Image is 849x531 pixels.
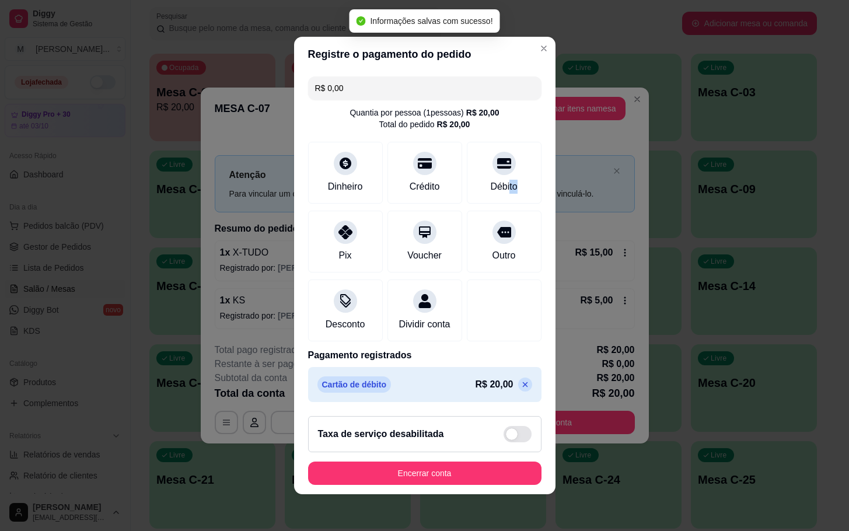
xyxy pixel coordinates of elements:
button: Close [534,39,553,58]
div: Quantia por pessoa ( 1 pessoas) [350,107,499,118]
span: Informações salvas com sucesso! [370,16,492,26]
div: Voucher [407,249,442,263]
div: Outro [492,249,515,263]
div: Desconto [326,317,365,331]
p: Pagamento registrados [308,348,541,362]
div: R$ 20,00 [437,118,470,130]
div: Dividir conta [399,317,450,331]
div: Débito [490,180,517,194]
h2: Taxa de serviço desabilitada [318,427,444,441]
div: Crédito [410,180,440,194]
button: Encerrar conta [308,462,541,485]
div: Total do pedido [379,118,470,130]
span: check-circle [356,16,365,26]
div: R$ 20,00 [466,107,499,118]
p: R$ 20,00 [476,378,513,392]
p: Cartão de débito [317,376,391,393]
input: Ex.: hambúrguer de cordeiro [315,76,534,100]
header: Registre o pagamento do pedido [294,37,555,72]
div: Dinheiro [328,180,363,194]
div: Pix [338,249,351,263]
